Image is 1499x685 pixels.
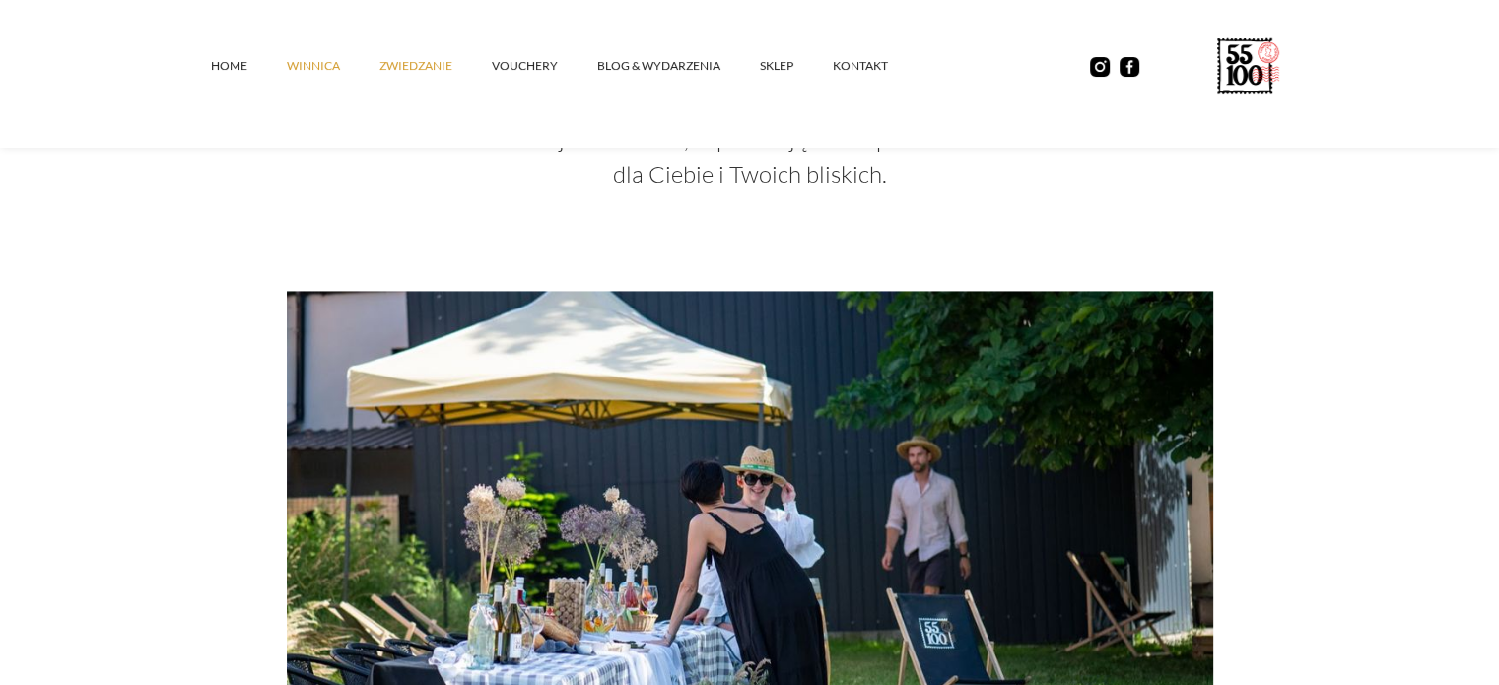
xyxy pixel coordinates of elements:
[833,36,927,96] a: kontakt
[287,36,379,96] a: winnica
[379,36,492,96] a: ZWIEDZANIE
[211,36,287,96] a: Home
[760,36,833,96] a: SKLEP
[597,36,760,96] a: Blog & Wydarzenia
[492,36,597,96] a: vouchery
